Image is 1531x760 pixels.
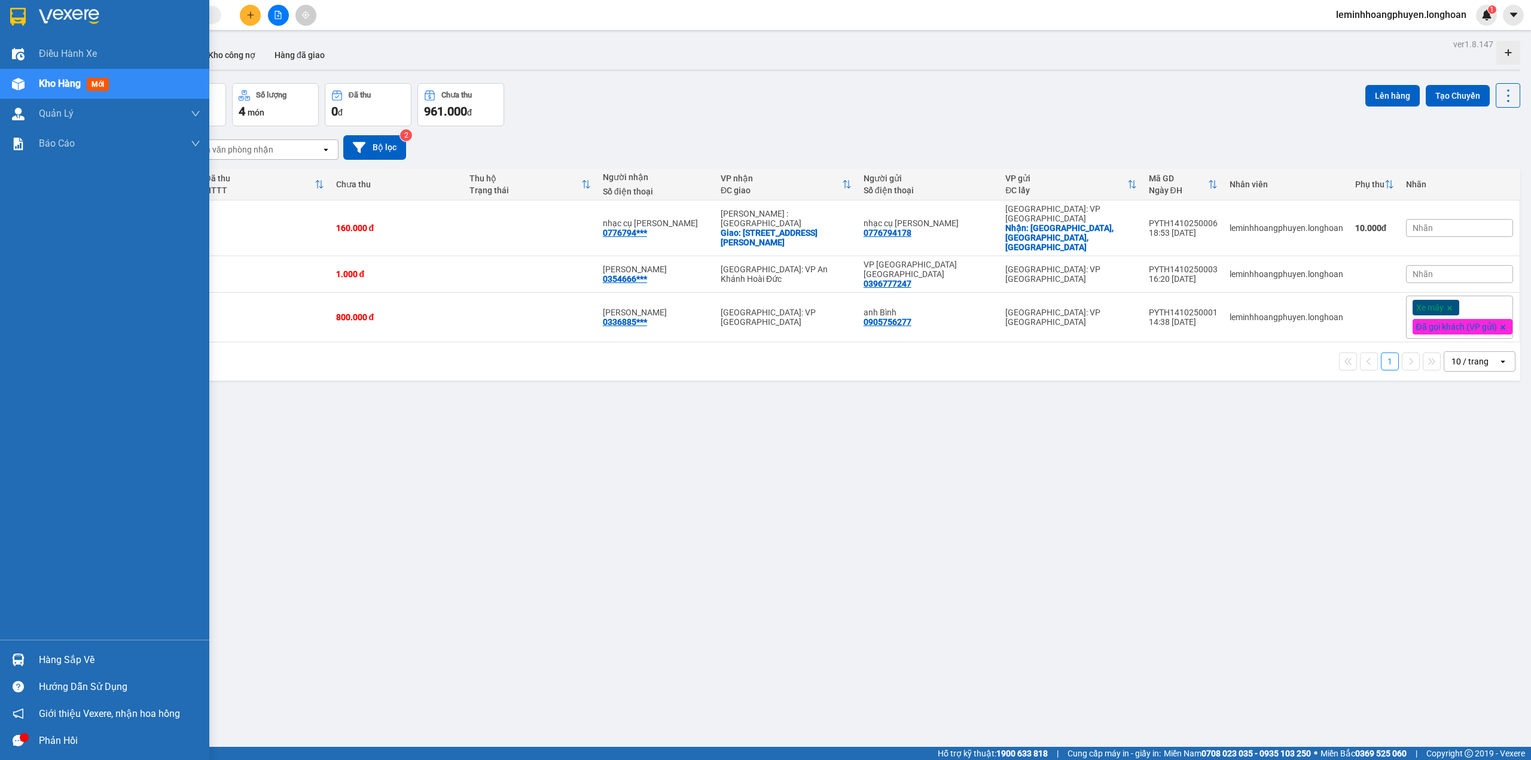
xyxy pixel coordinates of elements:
[295,5,316,26] button: aim
[1230,269,1343,279] div: leminhhoangphuyen.longhoan
[1413,269,1433,279] span: Nhãn
[603,187,709,196] div: Số điện thoại
[1496,41,1520,65] div: Tạo kho hàng mới
[1481,10,1492,20] img: icon-new-feature
[721,308,852,327] div: [GEOGRAPHIC_DATA]: VP [GEOGRAPHIC_DATA]
[191,109,200,118] span: down
[1149,218,1218,228] div: PYTH1410250006
[336,312,458,322] div: 800.000 đ
[1005,265,1136,284] div: [GEOGRAPHIC_DATA]: VP [GEOGRAPHIC_DATA]
[1005,186,1127,195] div: ĐC lấy
[721,228,852,247] div: Giao: 9 Nguyễn Bỉnh Khiêm, phường Bến Nghé, Quận 1
[39,106,74,121] span: Quản Lý
[39,46,97,61] span: Điều hành xe
[1149,317,1218,327] div: 14:38 [DATE]
[715,169,858,200] th: Toggle SortBy
[246,11,255,19] span: plus
[1005,308,1136,327] div: [GEOGRAPHIC_DATA]: VP [GEOGRAPHIC_DATA]
[1201,749,1311,758] strong: 0708 023 035 - 0935 103 250
[1453,38,1493,51] div: ver 1.8.147
[463,169,597,200] th: Toggle SortBy
[1005,174,1127,183] div: VP gửi
[1416,302,1444,313] span: Xe máy
[1164,747,1311,760] span: Miền Nam
[864,218,994,228] div: nhạc cụ trần huy
[336,180,458,189] div: Chưa thu
[12,653,25,666] img: warehouse-icon
[864,308,994,317] div: anh Bình
[864,174,994,183] div: Người gửi
[467,108,472,117] span: đ
[240,5,261,26] button: plus
[469,174,581,183] div: Thu hộ
[721,174,842,183] div: VP nhận
[87,78,109,91] span: mới
[1005,204,1136,223] div: [GEOGRAPHIC_DATA]: VP [GEOGRAPHIC_DATA]
[268,5,289,26] button: file-add
[199,41,265,69] button: Kho công nợ
[1149,274,1218,284] div: 16:20 [DATE]
[1488,5,1496,14] sup: 1
[301,11,310,19] span: aim
[199,169,330,200] th: Toggle SortBy
[999,169,1142,200] th: Toggle SortBy
[321,145,331,154] svg: open
[1355,223,1387,233] strong: 10.000 đ
[721,265,852,284] div: [GEOGRAPHIC_DATA]: VP An Khánh Hoài Đức
[1149,186,1208,195] div: Ngày ĐH
[603,218,709,228] div: nhạc cụ trần huy
[1426,85,1490,107] button: Tạo Chuyến
[349,91,371,99] div: Đã thu
[864,260,994,279] div: VP Tuy Hòa Phú yên
[338,108,343,117] span: đ
[205,174,315,183] div: Đã thu
[39,136,75,151] span: Báo cáo
[721,186,842,195] div: ĐC giao
[864,317,911,327] div: 0905756277
[239,104,245,118] span: 4
[441,91,472,99] div: Chưa thu
[1508,10,1519,20] span: caret-down
[1406,180,1513,189] div: Nhãn
[1143,169,1224,200] th: Toggle SortBy
[1365,85,1420,107] button: Lên hàng
[1230,312,1343,322] div: leminhhoangphuyen.longhoan
[1057,747,1059,760] span: |
[603,265,709,274] div: Hr Bảo An
[1451,355,1489,367] div: 10 / trang
[1230,180,1343,189] div: Nhân viên
[336,223,458,233] div: 160.000 đ
[1320,747,1407,760] span: Miền Bắc
[1498,357,1508,366] svg: open
[1416,747,1417,760] span: |
[1230,223,1343,233] div: leminhhoangphuyen.longhoan
[603,172,709,182] div: Người nhận
[1416,321,1497,332] span: Đã gọi khách (VP gửi)
[205,186,315,195] div: HTTT
[191,144,273,156] div: Chọn văn phòng nhận
[864,186,994,195] div: Số điện thoại
[400,129,412,141] sup: 2
[603,308,709,317] div: nguyễn văn kiên
[1149,308,1218,317] div: PYTH1410250001
[1149,228,1218,238] div: 18:53 [DATE]
[721,209,852,228] div: [PERSON_NAME] : [GEOGRAPHIC_DATA]
[12,108,25,120] img: warehouse-icon
[13,681,24,692] span: question-circle
[1465,749,1473,758] span: copyright
[1005,223,1136,252] div: Nhận: đông bình, hòa an, phú hòa
[469,186,581,195] div: Trạng thái
[864,228,911,238] div: 0776794178
[39,678,200,696] div: Hướng dẫn sử dụng
[1068,747,1161,760] span: Cung cấp máy in - giấy in:
[39,732,200,750] div: Phản hồi
[1355,180,1384,189] div: Phụ thu
[938,747,1048,760] span: Hỗ trợ kỹ thuật:
[265,41,334,69] button: Hàng đã giao
[1413,223,1433,233] span: Nhãn
[39,78,81,89] span: Kho hàng
[424,104,467,118] span: 961.000
[232,83,319,126] button: Số lượng4món
[39,706,180,721] span: Giới thiệu Vexere, nhận hoa hồng
[191,139,200,148] span: down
